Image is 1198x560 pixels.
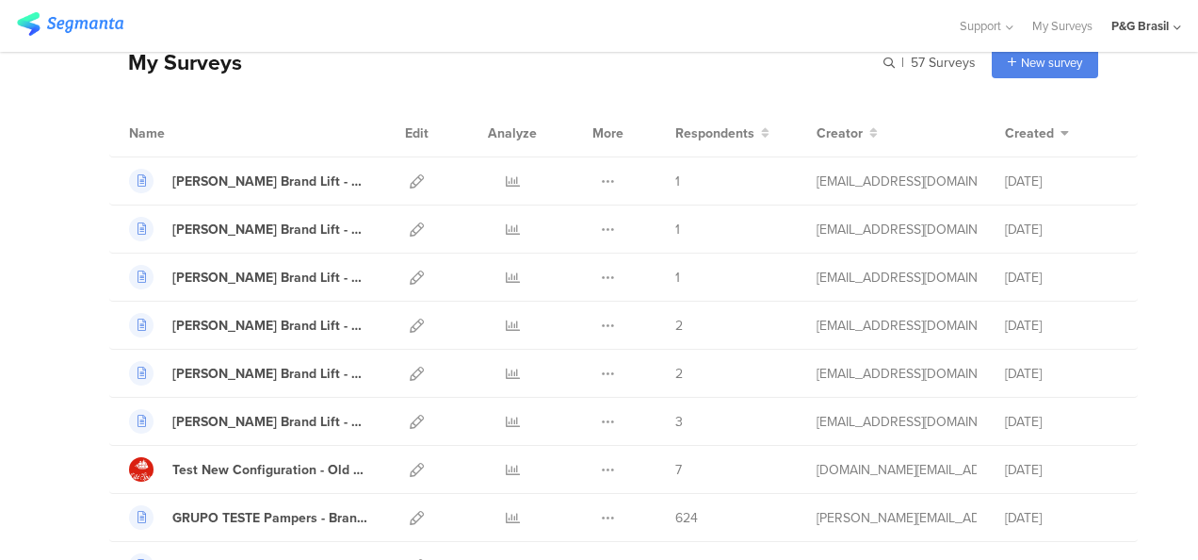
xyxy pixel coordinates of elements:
div: Vick Brand Lift - 01.01 [172,412,368,432]
img: segmanta logo [17,12,123,36]
div: sousamarques.g@pg.com [817,412,977,432]
a: GRUPO TESTE Pampers - Brand Lift Teste 4 [129,505,368,530]
span: 1 [675,220,680,239]
div: More [588,109,628,156]
button: Created [1005,124,1069,143]
span: 7 [675,460,682,480]
span: | [898,53,907,73]
a: [PERSON_NAME] Brand Lift - 02.02 [129,217,368,241]
div: Analyze [484,109,541,156]
div: sousamarques.g@pg.com [817,172,977,191]
a: Test New Configuration - Old Spice [129,457,368,482]
a: [PERSON_NAME] Brand Lift - 01.02 [129,361,368,386]
div: Vick Brand Lift - 02.02 [172,220,368,239]
span: 3 [675,412,683,432]
div: Vick Brand Lift - 01.02 [172,364,368,384]
span: 57 Surveys [911,53,976,73]
div: [DATE] [1005,460,1118,480]
a: [PERSON_NAME] Brand Lift - 02.03 [129,169,368,193]
div: Name [129,124,242,143]
div: Vick Brand Lift - 02.03 [172,172,368,191]
div: [DATE] [1005,508,1118,528]
div: P&G Brasil [1111,17,1169,35]
button: Respondents [675,124,769,143]
a: [PERSON_NAME] Brand Lift - 01.01 [129,409,368,434]
div: [DATE] [1005,412,1118,432]
span: 1 [675,172,680,191]
a: [PERSON_NAME] Brand Lift - 01.03 [129,313,368,338]
span: 624 [675,508,698,528]
span: New survey [1021,54,1082,72]
button: Creator [817,124,878,143]
div: dosreis.g@pg.com [817,508,977,528]
div: Vick Brand Lift - 01.03 [172,316,368,336]
div: sousamarques.g@pg.com [817,316,977,336]
div: GRUPO TESTE Pampers - Brand Lift Teste 4 [172,508,368,528]
div: [DATE] [1005,364,1118,384]
span: Created [1005,124,1054,143]
div: sousamarques.g@pg.com [817,364,977,384]
span: Creator [817,124,863,143]
span: Respondents [675,124,754,143]
div: My Surveys [109,46,242,78]
div: [DATE] [1005,220,1118,239]
div: [DATE] [1005,268,1118,288]
span: 2 [675,316,683,336]
span: Support [960,17,1001,35]
div: Edit [397,109,437,156]
span: 2 [675,364,683,384]
div: shinku.ca@pg.com [817,460,977,480]
div: [DATE] [1005,316,1118,336]
div: Vick Brand Lift - 02.01 [172,268,368,288]
div: Test New Configuration - Old Spice [172,460,368,480]
div: [DATE] [1005,172,1118,191]
div: sousamarques.g@pg.com [817,268,977,288]
div: sousamarques.g@pg.com [817,220,977,239]
a: [PERSON_NAME] Brand Lift - 02.01 [129,265,368,289]
span: 1 [675,268,680,288]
